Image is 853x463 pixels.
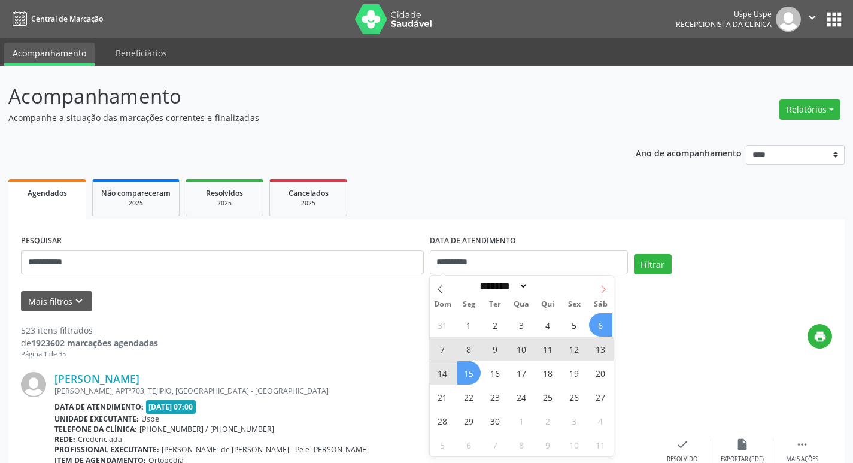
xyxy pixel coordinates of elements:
[676,19,772,29] span: Recepcionista da clínica
[31,14,103,24] span: Central de Marcação
[457,313,481,337] span: Setembro 1, 2025
[457,337,481,361] span: Setembro 8, 2025
[484,385,507,408] span: Setembro 23, 2025
[78,434,122,444] span: Credenciada
[510,409,533,432] span: Outubro 1, 2025
[536,361,560,385] span: Setembro 18, 2025
[484,313,507,337] span: Setembro 2, 2025
[536,433,560,456] span: Outubro 9, 2025
[510,385,533,408] span: Setembro 24, 2025
[536,385,560,408] span: Setembro 25, 2025
[806,11,819,24] i: 
[8,111,594,124] p: Acompanhe a situação das marcações correntes e finalizadas
[31,337,158,349] strong: 1923602 marcações agendadas
[528,280,567,292] input: Year
[278,199,338,208] div: 2025
[54,386,652,396] div: [PERSON_NAME], APTº703, TEJIPIO, [GEOGRAPHIC_DATA] - [GEOGRAPHIC_DATA]
[101,188,171,198] span: Não compareceram
[431,337,454,361] span: Setembro 7, 2025
[796,438,809,451] i: 
[4,43,95,66] a: Acompanhamento
[808,324,832,349] button: print
[536,313,560,337] span: Setembro 4, 2025
[141,414,159,424] span: Uspe
[107,43,175,63] a: Beneficiários
[21,337,158,349] div: de
[484,361,507,385] span: Setembro 16, 2025
[456,301,482,308] span: Seg
[21,324,158,337] div: 523 itens filtrados
[676,438,689,451] i: check
[72,295,86,308] i: keyboard_arrow_down
[482,301,508,308] span: Ter
[736,438,749,451] i: insert_drive_file
[589,313,612,337] span: Setembro 6, 2025
[563,433,586,456] span: Outubro 10, 2025
[206,188,243,198] span: Resolvidos
[457,409,481,432] span: Setembro 29, 2025
[8,9,103,29] a: Central de Marcação
[563,409,586,432] span: Outubro 3, 2025
[508,301,535,308] span: Qua
[457,385,481,408] span: Setembro 22, 2025
[589,361,612,385] span: Setembro 20, 2025
[139,424,274,434] span: [PHONE_NUMBER] / [PHONE_NUMBER]
[636,145,742,160] p: Ano de acompanhamento
[563,337,586,361] span: Setembro 12, 2025
[162,444,369,455] span: [PERSON_NAME] de [PERSON_NAME] - Pe e [PERSON_NAME]
[457,433,481,456] span: Outubro 6, 2025
[54,444,159,455] b: Profissional executante:
[457,361,481,385] span: Setembro 15, 2025
[589,433,612,456] span: Outubro 11, 2025
[676,9,772,19] div: Uspe Uspe
[431,433,454,456] span: Outubro 5, 2025
[563,361,586,385] span: Setembro 19, 2025
[21,372,46,397] img: img
[484,433,507,456] span: Outubro 7, 2025
[589,337,612,361] span: Setembro 13, 2025
[779,99,840,120] button: Relatórios
[776,7,801,32] img: img
[21,232,62,250] label: PESQUISAR
[484,409,507,432] span: Setembro 30, 2025
[54,414,139,424] b: Unidade executante:
[54,434,75,444] b: Rede:
[561,301,587,308] span: Sex
[430,232,516,250] label: DATA DE ATENDIMENTO
[510,337,533,361] span: Setembro 10, 2025
[54,372,139,385] a: [PERSON_NAME]
[634,254,672,274] button: Filtrar
[510,313,533,337] span: Setembro 3, 2025
[431,385,454,408] span: Setembro 21, 2025
[430,301,456,308] span: Dom
[484,337,507,361] span: Setembro 9, 2025
[563,385,586,408] span: Setembro 26, 2025
[54,424,137,434] b: Telefone da clínica:
[589,409,612,432] span: Outubro 4, 2025
[563,313,586,337] span: Setembro 5, 2025
[813,330,827,343] i: print
[510,361,533,385] span: Setembro 17, 2025
[28,188,67,198] span: Agendados
[535,301,561,308] span: Qui
[536,337,560,361] span: Setembro 11, 2025
[476,280,529,292] select: Month
[101,199,171,208] div: 2025
[431,361,454,385] span: Setembro 14, 2025
[536,409,560,432] span: Outubro 2, 2025
[21,291,92,312] button: Mais filtroskeyboard_arrow_down
[21,349,158,359] div: Página 1 de 35
[146,400,196,414] span: [DATE] 07:00
[587,301,614,308] span: Sáb
[510,433,533,456] span: Outubro 8, 2025
[431,313,454,337] span: Agosto 31, 2025
[431,409,454,432] span: Setembro 28, 2025
[8,81,594,111] p: Acompanhamento
[195,199,254,208] div: 2025
[54,402,144,412] b: Data de atendimento:
[824,9,845,30] button: apps
[801,7,824,32] button: 
[589,385,612,408] span: Setembro 27, 2025
[289,188,329,198] span: Cancelados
